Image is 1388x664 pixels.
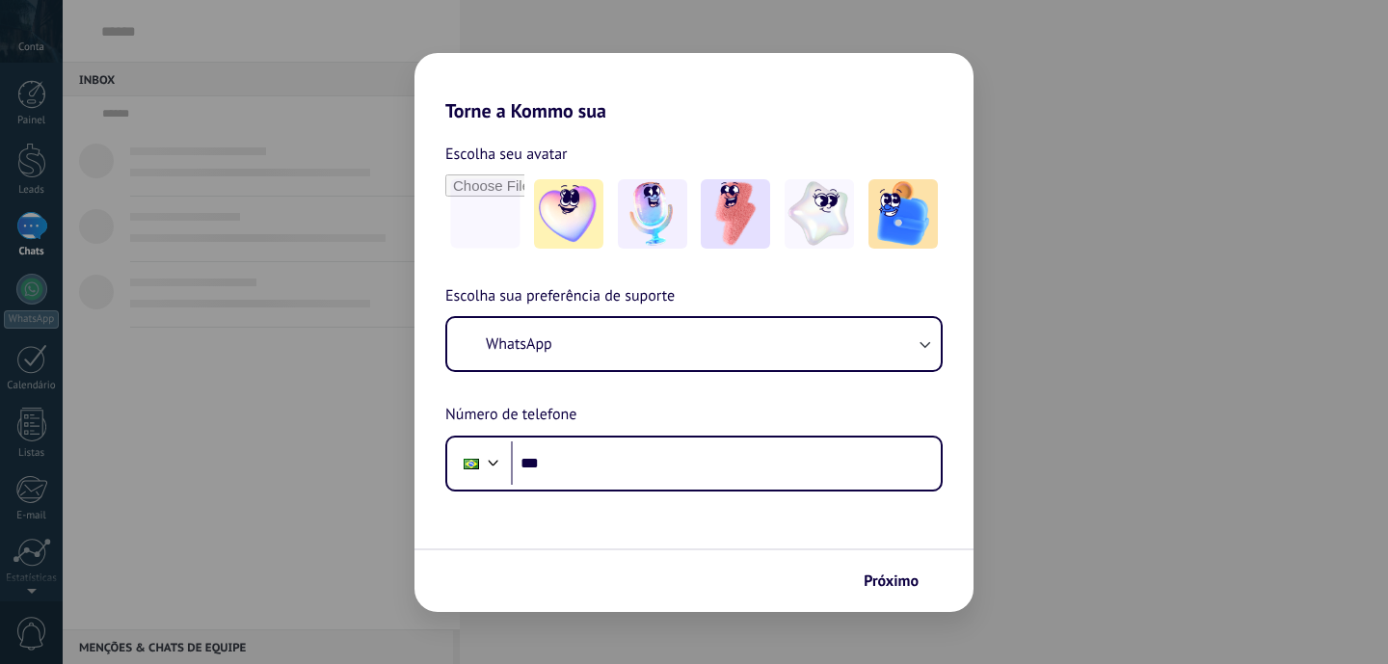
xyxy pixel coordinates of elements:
span: WhatsApp [486,334,552,354]
span: Próximo [864,574,919,588]
span: Escolha seu avatar [445,142,568,167]
h2: Torne a Kommo sua [414,53,974,122]
img: -3.jpeg [701,179,770,249]
img: -4.jpeg [785,179,854,249]
img: -2.jpeg [618,179,687,249]
div: Brazil: + 55 [453,443,490,484]
img: -5.jpeg [868,179,938,249]
img: -1.jpeg [534,179,603,249]
button: WhatsApp [447,318,941,370]
button: Próximo [855,565,945,598]
span: Escolha sua preferência de suporte [445,284,675,309]
span: Número de telefone [445,403,576,428]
